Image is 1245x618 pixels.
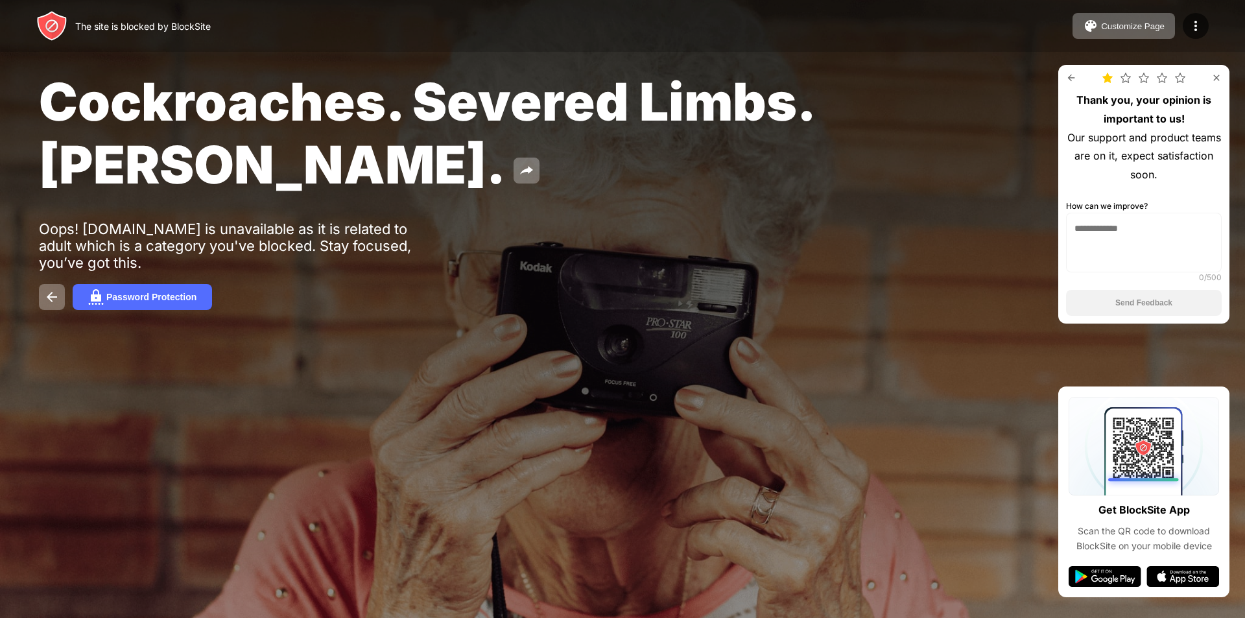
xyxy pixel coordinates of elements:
div: Our support and product teams are on it, expect satisfaction soon. [1066,128,1222,184]
img: google-play.svg [1069,566,1141,587]
img: star.svg [1120,73,1131,83]
div: Get BlockSite App [1098,501,1190,519]
img: star.svg [1157,73,1167,83]
div: Oops! [DOMAIN_NAME] is unavailable as it is related to adult which is a category you've blocked. ... [39,220,440,271]
img: share.svg [519,163,534,178]
img: star-full.svg [1102,73,1113,83]
img: header-logo.svg [36,10,67,42]
img: back.svg [44,289,60,305]
button: Send Feedback [1066,290,1222,316]
img: app-store.svg [1146,566,1219,587]
div: Thank you, your opinion is important to us! [1066,91,1222,128]
img: pallet.svg [1083,18,1098,34]
img: qrcode.svg [1069,397,1219,495]
button: Customize Page [1073,13,1175,39]
div: Customize Page [1101,21,1165,31]
div: 0 /500 [1199,272,1222,282]
img: star.svg [1175,73,1185,83]
img: menu-icon.svg [1188,18,1203,34]
img: password.svg [88,289,104,305]
div: How can we improve? [1066,200,1148,213]
img: star.svg [1139,73,1149,83]
img: rate-us-close.svg [1211,73,1222,83]
span: Cockroaches. Severed Limbs. [PERSON_NAME]. [39,70,813,196]
div: Scan the QR code to download BlockSite on your mobile device [1069,524,1219,553]
div: Password Protection [106,292,196,302]
img: rate-us-back.svg [1066,73,1076,83]
button: Password Protection [73,284,212,310]
div: The site is blocked by BlockSite [75,21,211,32]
